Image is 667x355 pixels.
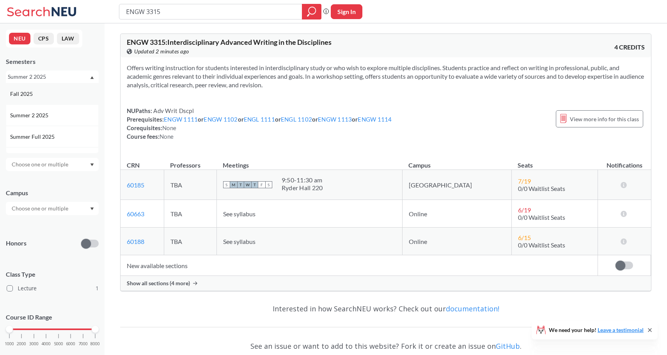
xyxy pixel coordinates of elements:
span: See syllabus [223,238,255,245]
span: See syllabus [223,210,255,217]
span: Adv Writ Dscpl [152,107,194,114]
div: Summer 2 2025 [8,72,89,81]
span: 8000 [90,342,100,346]
svg: Dropdown arrow [90,207,94,210]
a: GitHub [496,341,520,351]
span: 0/0 Waitlist Seats [518,214,565,221]
th: Professors [164,153,216,170]
td: Online [402,228,511,255]
span: View more info for this class [570,114,639,124]
a: ENGW 1114 [358,116,392,123]
span: 6 / 19 [518,206,531,214]
td: Online [402,200,511,228]
span: None [160,133,174,140]
div: Dropdown arrow [6,158,99,171]
span: 1 [96,284,99,293]
div: Dropdown arrow [6,202,99,215]
a: 60185 [127,181,144,189]
span: F [258,181,265,188]
span: We need your help! [549,327,644,333]
label: Lecture [7,283,99,293]
span: 0/0 Waitlist Seats [518,185,565,192]
td: TBA [164,200,216,228]
span: Fall 2025 [10,90,34,98]
a: Leave a testimonial [598,327,644,333]
td: New available sections [121,255,598,276]
input: Choose one or multiple [8,204,73,213]
svg: Dropdown arrow [90,76,94,79]
span: Updated 2 minutes ago [134,47,189,56]
span: Summer 2 2025 [10,111,50,120]
input: Choose one or multiple [8,160,73,169]
a: documentation! [446,304,499,313]
span: 4000 [41,342,51,346]
td: [GEOGRAPHIC_DATA] [402,170,511,200]
div: Campus [6,189,99,197]
span: S [265,181,272,188]
p: Course ID Range [6,313,99,322]
a: ENGL 1111 [244,116,275,123]
th: Notifications [598,153,651,170]
span: ENGW 3315 : Interdisciplinary Advanced Writing in the Disciplines [127,38,332,46]
span: 0/0 Waitlist Seats [518,241,565,249]
a: ENGL 1102 [281,116,312,123]
span: 2000 [17,342,26,346]
div: Interested in how SearchNEU works? Check out our [120,297,651,320]
input: Class, professor, course number, "phrase" [125,5,296,18]
span: 1000 [5,342,14,346]
p: Honors [6,239,27,248]
th: Meetings [216,153,402,170]
td: TBA [164,228,216,255]
button: CPS [34,33,54,44]
div: magnifying glass [302,4,321,19]
span: None [162,124,176,131]
div: Semesters [6,57,99,66]
a: 60663 [127,210,144,217]
span: Show all sections (4 more) [127,280,190,287]
th: Seats [511,153,598,170]
div: Summer 2 2025Dropdown arrowFall 2025Summer 2 2025Summer Full 2025Summer 1 2025Spring 2025Fall 202... [6,71,99,83]
span: 6 / 15 [518,234,531,241]
td: TBA [164,170,216,200]
section: Offers writing instruction for students interested in interdisciplinary study or who wish to expl... [127,64,645,89]
span: 7000 [78,342,88,346]
span: 6000 [66,342,75,346]
button: NEU [9,33,30,44]
div: Show all sections (4 more) [121,276,651,291]
th: Campus [402,153,511,170]
span: W [244,181,251,188]
button: Sign In [331,4,362,19]
a: ENGW 1102 [204,116,238,123]
span: Summer Full 2025 [10,132,56,141]
span: M [230,181,237,188]
div: NUPaths: Prerequisites: or or or or or Corequisites: Course fees: [127,106,392,141]
a: ENGW 1113 [318,116,352,123]
span: 5000 [54,342,63,346]
span: 4 CREDITS [614,43,645,51]
a: 60188 [127,238,144,245]
a: ENGW 1111 [164,116,198,123]
span: S [223,181,230,188]
span: T [251,181,258,188]
div: Ryder Hall 220 [282,184,323,192]
div: 9:50 - 11:30 am [282,176,323,184]
div: CRN [127,161,140,170]
button: LAW [57,33,79,44]
svg: Dropdown arrow [90,163,94,166]
span: Class Type [6,270,99,279]
svg: magnifying glass [307,6,316,17]
span: T [237,181,244,188]
span: 3000 [29,342,39,346]
span: 7 / 19 [518,177,531,185]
